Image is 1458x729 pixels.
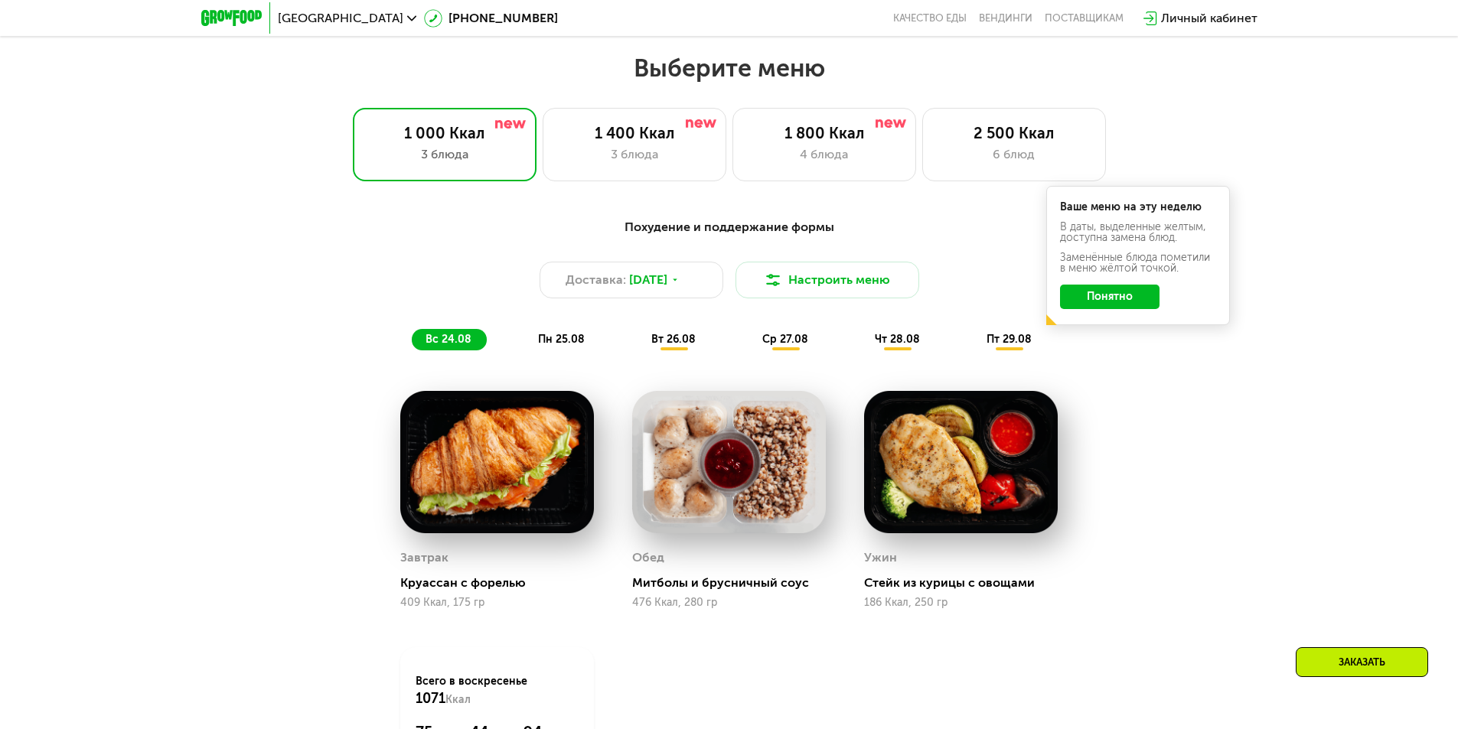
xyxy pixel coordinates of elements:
div: Ужин [864,546,897,569]
span: Доставка: [566,271,626,289]
a: [PHONE_NUMBER] [424,9,558,28]
div: Завтрак [400,546,448,569]
span: чт 28.08 [875,333,920,346]
div: 409 Ккал, 175 гр [400,597,594,609]
div: Заменённые блюда пометили в меню жёлтой точкой. [1060,252,1216,274]
span: пн 25.08 [538,333,585,346]
div: Круассан с форелью [400,575,606,591]
div: Обед [632,546,664,569]
div: 476 Ккал, 280 гр [632,597,826,609]
div: Похудение и поддержание формы [276,218,1182,237]
h2: Выберите меню [49,53,1409,83]
div: 1 000 Ккал [369,124,520,142]
span: пт 29.08 [987,333,1032,346]
button: Понятно [1060,285,1160,309]
div: В даты, выделенные желтым, доступна замена блюд. [1060,222,1216,243]
span: вт 26.08 [651,333,696,346]
div: Всего в воскресенье [416,674,579,708]
div: Митболы и брусничный соус [632,575,838,591]
div: 3 блюда [559,145,710,164]
span: ср 27.08 [762,333,808,346]
div: Заказать [1296,647,1428,677]
button: Настроить меню [736,262,919,298]
a: Вендинги [979,12,1032,24]
span: [GEOGRAPHIC_DATA] [278,12,403,24]
div: 4 блюда [749,145,900,164]
span: [DATE] [629,271,667,289]
div: 6 блюд [938,145,1090,164]
div: 186 Ккал, 250 гр [864,597,1058,609]
span: Ккал [445,693,471,706]
div: Стейк из курицы с овощами [864,575,1070,591]
div: Личный кабинет [1161,9,1257,28]
div: 3 блюда [369,145,520,164]
div: 2 500 Ккал [938,124,1090,142]
div: поставщикам [1045,12,1124,24]
div: Ваше меню на эту неделю [1060,202,1216,213]
span: вс 24.08 [426,333,471,346]
span: 1071 [416,690,445,707]
div: 1 800 Ккал [749,124,900,142]
a: Качество еды [893,12,967,24]
div: 1 400 Ккал [559,124,710,142]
